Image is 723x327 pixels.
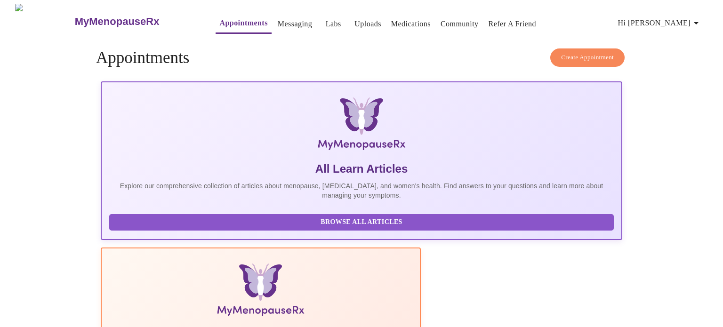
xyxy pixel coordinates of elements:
h4: Appointments [96,48,627,67]
a: Messaging [278,17,312,31]
button: Appointments [216,14,271,34]
img: MyMenopauseRx Logo [15,4,73,39]
button: Browse All Articles [109,214,614,231]
p: Explore our comprehensive collection of articles about menopause, [MEDICAL_DATA], and women's hea... [109,181,614,200]
span: Create Appointment [561,52,614,63]
img: MyMenopauseRx Logo [187,97,535,154]
a: Refer a Friend [489,17,537,31]
h3: MyMenopauseRx [75,16,160,28]
a: Uploads [354,17,381,31]
span: Browse All Articles [119,216,604,228]
button: Community [437,15,482,33]
h5: All Learn Articles [109,161,614,176]
button: Hi [PERSON_NAME] [614,14,706,32]
img: Menopause Manual [157,263,364,320]
button: Create Appointment [550,48,625,67]
a: Labs [326,17,341,31]
a: MyMenopauseRx [73,5,197,38]
a: Appointments [219,16,267,30]
a: Medications [391,17,431,31]
span: Hi [PERSON_NAME] [618,16,702,30]
a: Browse All Articles [109,217,616,225]
button: Uploads [351,15,385,33]
button: Refer a Friend [485,15,540,33]
a: Community [441,17,479,31]
button: Labs [318,15,348,33]
button: Medications [387,15,434,33]
button: Messaging [274,15,316,33]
